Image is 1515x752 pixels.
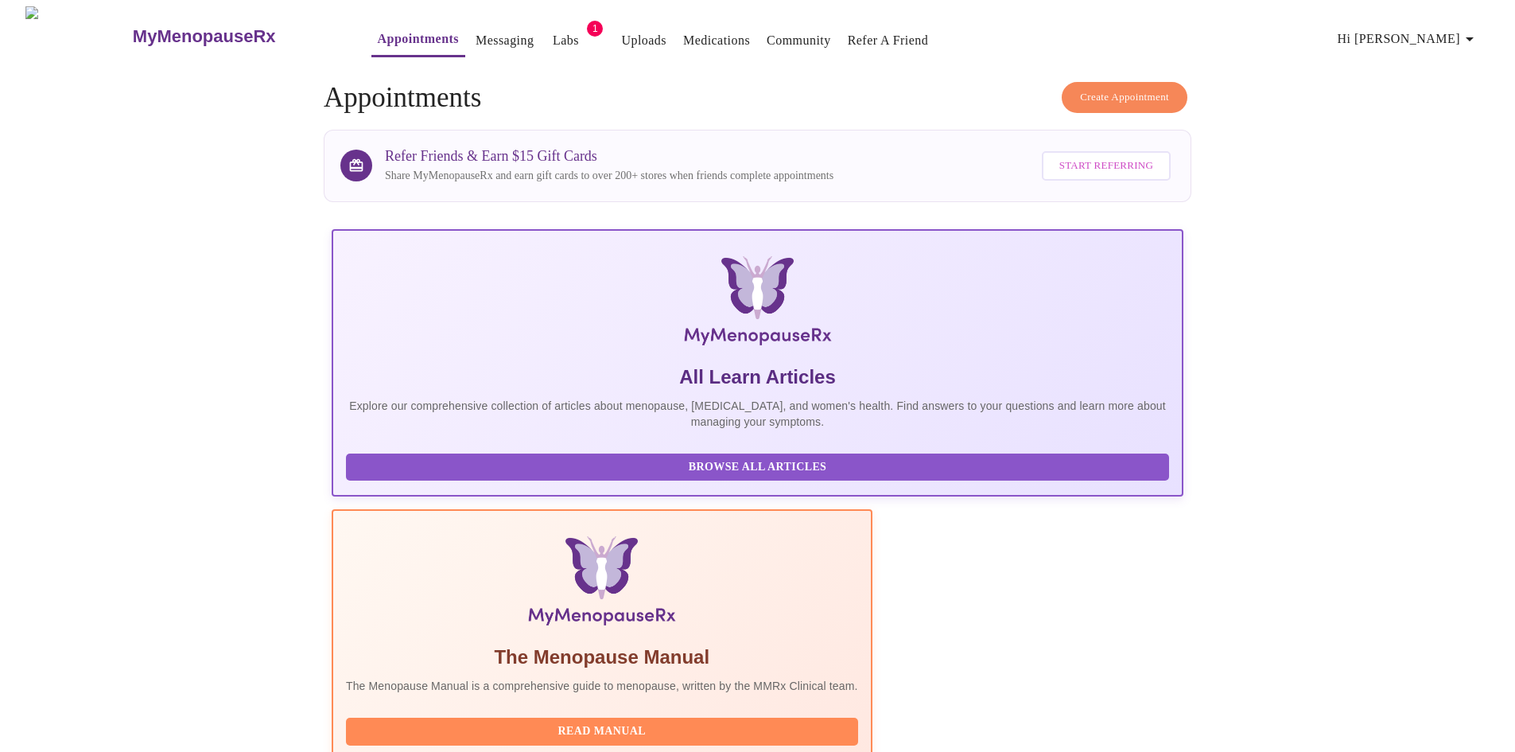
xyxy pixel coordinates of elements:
span: 1 [587,21,603,37]
span: Create Appointment [1080,88,1169,107]
button: Read Manual [346,718,858,746]
button: Start Referring [1042,151,1171,181]
img: MyMenopauseRx Logo [474,256,1041,352]
a: Labs [553,29,579,52]
span: Start Referring [1059,157,1153,175]
button: Refer a Friend [841,25,935,56]
span: Hi [PERSON_NAME] [1338,28,1479,50]
p: Explore our comprehensive collection of articles about menopause, [MEDICAL_DATA], and women's hea... [346,398,1169,430]
h3: Refer Friends & Earn $15 Gift Cards [385,148,833,165]
a: Messaging [476,29,534,52]
button: Browse All Articles [346,454,1169,481]
button: Community [760,25,837,56]
a: Uploads [621,29,666,52]
button: Hi [PERSON_NAME] [1331,23,1486,55]
button: Appointments [371,23,465,57]
p: Share MyMenopauseRx and earn gift cards to over 200+ stores when friends complete appointments [385,168,833,184]
h5: The Menopause Manual [346,645,858,670]
a: Refer a Friend [848,29,929,52]
span: Browse All Articles [362,458,1153,477]
a: Read Manual [346,723,862,737]
img: MyMenopauseRx Logo [25,6,130,66]
button: Uploads [615,25,673,56]
button: Create Appointment [1062,82,1187,113]
button: Messaging [469,25,540,56]
img: Menopause Manual [427,536,776,632]
a: MyMenopauseRx [130,9,339,64]
a: Start Referring [1038,143,1175,189]
span: Read Manual [362,722,842,742]
button: Medications [677,25,756,56]
p: The Menopause Manual is a comprehensive guide to menopause, written by the MMRx Clinical team. [346,678,858,694]
a: Medications [683,29,750,52]
h5: All Learn Articles [346,364,1169,390]
a: Appointments [378,28,459,50]
h3: MyMenopauseRx [133,26,276,47]
h4: Appointments [324,82,1191,114]
button: Labs [540,25,591,56]
a: Browse All Articles [346,459,1173,473]
a: Community [767,29,831,52]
